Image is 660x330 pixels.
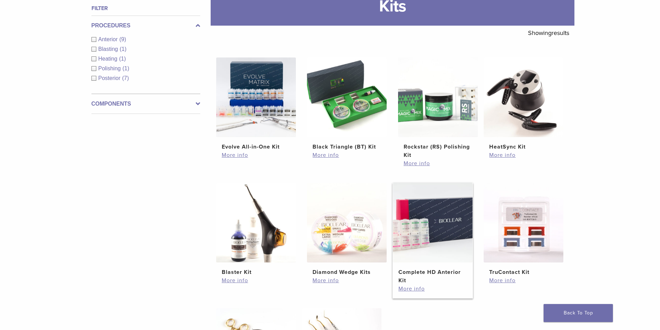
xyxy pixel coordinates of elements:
[404,143,472,159] h2: Rockstar (RS) Polishing Kit
[393,183,473,285] a: Complete HD Anterior KitComplete HD Anterior Kit
[119,56,126,62] span: (1)
[313,143,381,151] h2: Black Triangle (BT) Kit
[91,4,200,12] h4: Filter
[398,268,467,285] h2: Complete HD Anterior Kit
[393,183,473,262] img: Complete HD Anterior Kit
[216,57,297,151] a: Evolve All-in-One KitEvolve All-in-One Kit
[484,183,563,262] img: TruContact Kit
[91,100,200,108] label: Components
[98,75,122,81] span: Posterior
[222,151,290,159] a: More info
[120,46,126,52] span: (1)
[98,56,119,62] span: Heating
[483,183,564,276] a: TruContact KitTruContact Kit
[307,57,387,151] a: Black Triangle (BT) KitBlack Triangle (BT) Kit
[307,183,387,262] img: Diamond Wedge Kits
[307,57,387,137] img: Black Triangle (BT) Kit
[313,268,381,276] h2: Diamond Wedge Kits
[544,304,613,322] a: Back To Top
[122,65,129,71] span: (1)
[313,151,381,159] a: More info
[307,183,387,276] a: Diamond Wedge KitsDiamond Wedge Kits
[98,46,120,52] span: Blasting
[222,143,290,151] h2: Evolve All-in-One Kit
[222,268,290,276] h2: Blaster Kit
[216,183,297,276] a: Blaster KitBlaster Kit
[98,65,123,71] span: Polishing
[313,276,381,285] a: More info
[398,285,467,293] a: More info
[484,57,563,137] img: HeatSync Kit
[216,57,296,137] img: Evolve All-in-One Kit
[120,36,126,42] span: (9)
[91,21,200,30] label: Procedures
[483,57,564,151] a: HeatSync KitHeatSync Kit
[489,151,558,159] a: More info
[216,183,296,262] img: Blaster Kit
[489,268,558,276] h2: TruContact Kit
[398,57,478,137] img: Rockstar (RS) Polishing Kit
[404,159,472,168] a: More info
[222,276,290,285] a: More info
[398,57,478,159] a: Rockstar (RS) Polishing KitRockstar (RS) Polishing Kit
[122,75,129,81] span: (7)
[489,276,558,285] a: More info
[98,36,120,42] span: Anterior
[528,26,569,40] p: Showing results
[489,143,558,151] h2: HeatSync Kit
